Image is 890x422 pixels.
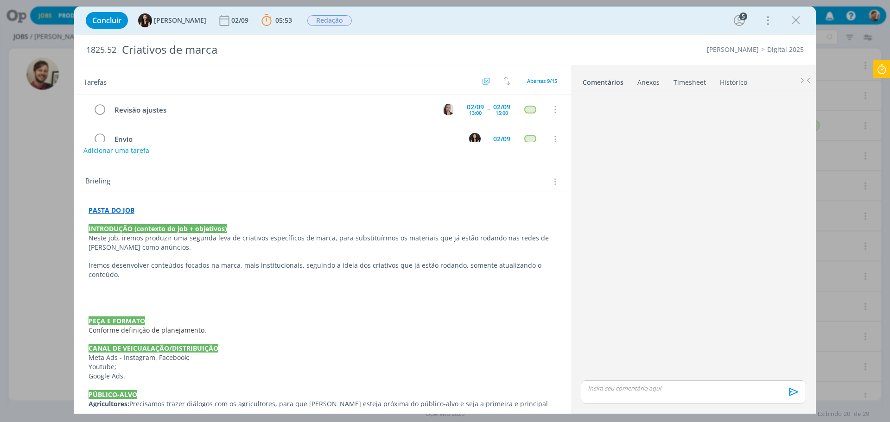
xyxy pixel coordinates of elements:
[443,104,454,115] img: C
[259,13,294,28] button: 05:53
[89,326,206,334] span: Conforme definição de planejamento.
[83,76,107,87] span: Tarefas
[469,110,482,115] div: 13:00
[673,74,706,87] a: Timesheet
[89,344,218,353] strong: CANAL DE VEICUALAÇÃO/DISTRIBUIÇÃO
[468,132,482,146] button: I
[467,104,484,110] div: 02/09
[307,15,352,26] button: Redação
[493,136,510,142] div: 02/09
[110,104,434,116] div: Revisão ajustes
[504,77,510,85] img: arrow-down-up.svg
[469,133,481,145] img: I
[767,45,804,54] a: Digital 2025
[89,390,137,399] strong: PÚBLICO-ALVO
[138,13,152,27] img: I
[89,399,129,408] strong: Agricultores:
[582,74,624,87] a: Comentários
[493,104,510,110] div: 02/09
[89,261,557,279] p: Iremos desenvolver conteúdos focados na marca, mais institucionais, seguindo a ideia dos criativo...
[83,142,150,159] button: Adicionar uma tarefa
[637,78,660,87] div: Anexos
[89,233,557,252] p: Neste job, iremos produzir uma segunda leva de criativos específicos de marca, para substituírmos...
[89,224,227,233] strong: INTRODUÇÃO (contexto do job + objetivos)
[74,6,816,414] div: dialog
[118,38,501,61] div: Criativos de marca
[86,12,128,29] button: Concluir
[89,362,557,372] p: Youtube;
[707,45,759,54] a: [PERSON_NAME]
[154,17,206,24] span: [PERSON_NAME]
[441,102,455,116] button: C
[89,372,557,381] p: Google Ads.
[527,77,557,84] span: Abertas 9/15
[487,106,490,113] span: --
[231,17,250,24] div: 02/09
[89,353,557,362] p: Meta Ads - Instagram, Facebook;
[739,13,747,20] div: 5
[275,16,292,25] span: 05:53
[89,206,134,214] a: PASTA DO JOB
[732,13,747,28] button: 5
[496,110,508,115] div: 15:00
[110,133,460,145] div: Envio
[85,176,110,188] span: Briefing
[138,13,206,27] button: I[PERSON_NAME]
[92,17,121,24] span: Concluir
[89,399,557,418] p: Precisamos trazer diálogos com os agricultores, para que [PERSON_NAME] esteja próxima do público-...
[719,74,748,87] a: Histórico
[86,45,116,55] span: 1825.52
[89,316,145,325] strong: PEÇA E FORMATO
